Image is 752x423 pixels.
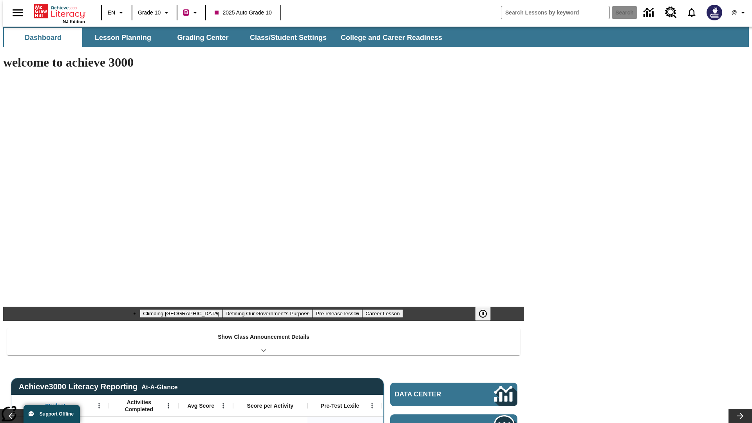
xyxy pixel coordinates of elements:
button: Grading Center [164,28,242,47]
span: @ [731,9,737,17]
button: Slide 3 Pre-release lesson [313,309,362,318]
button: Profile/Settings [727,5,752,20]
span: 2025 Auto Grade 10 [215,9,271,17]
span: Student [45,402,65,409]
button: Open Menu [163,400,174,412]
a: Resource Center, Will open in new tab [660,2,681,23]
button: Open side menu [6,1,29,24]
span: Avg Score [187,402,214,409]
h1: welcome to achieve 3000 [3,55,524,70]
button: Open Menu [366,400,378,412]
a: Data Center [639,2,660,23]
div: At-A-Glance [141,382,177,391]
div: Show Class Announcement Details [7,328,520,355]
span: Score per Activity [247,402,294,409]
span: EN [108,9,115,17]
span: Pre-Test Lexile [321,402,360,409]
div: SubNavbar [3,28,449,47]
button: Class/Student Settings [244,28,333,47]
button: Open Menu [217,400,229,412]
div: Pause [475,307,499,321]
button: Select a new avatar [702,2,727,23]
p: Show Class Announcement Details [218,333,309,341]
div: SubNavbar [3,27,749,47]
span: B [184,7,188,17]
button: Boost Class color is violet red. Change class color [180,5,203,20]
button: Pause [475,307,491,321]
span: Grade 10 [138,9,161,17]
button: Slide 4 Career Lesson [362,309,403,318]
button: Lesson Planning [84,28,162,47]
input: search field [501,6,609,19]
button: College and Career Readiness [334,28,448,47]
img: Avatar [707,5,722,20]
span: Activities Completed [113,399,165,413]
span: Data Center [395,390,468,398]
button: Grade: Grade 10, Select a grade [135,5,174,20]
button: Open Menu [93,400,105,412]
button: Language: EN, Select a language [104,5,129,20]
a: Data Center [390,383,517,406]
span: Achieve3000 Literacy Reporting [19,382,178,391]
button: Slide 2 Defining Our Government's Purpose [222,309,313,318]
button: Lesson carousel, Next [728,409,752,423]
a: Notifications [681,2,702,23]
a: Home [34,4,85,19]
button: Dashboard [4,28,82,47]
span: Support Offline [40,411,74,417]
button: Slide 1 Climbing Mount Tai [140,309,222,318]
span: NJ Edition [63,19,85,24]
button: Support Offline [23,405,80,423]
div: Home [34,3,85,24]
